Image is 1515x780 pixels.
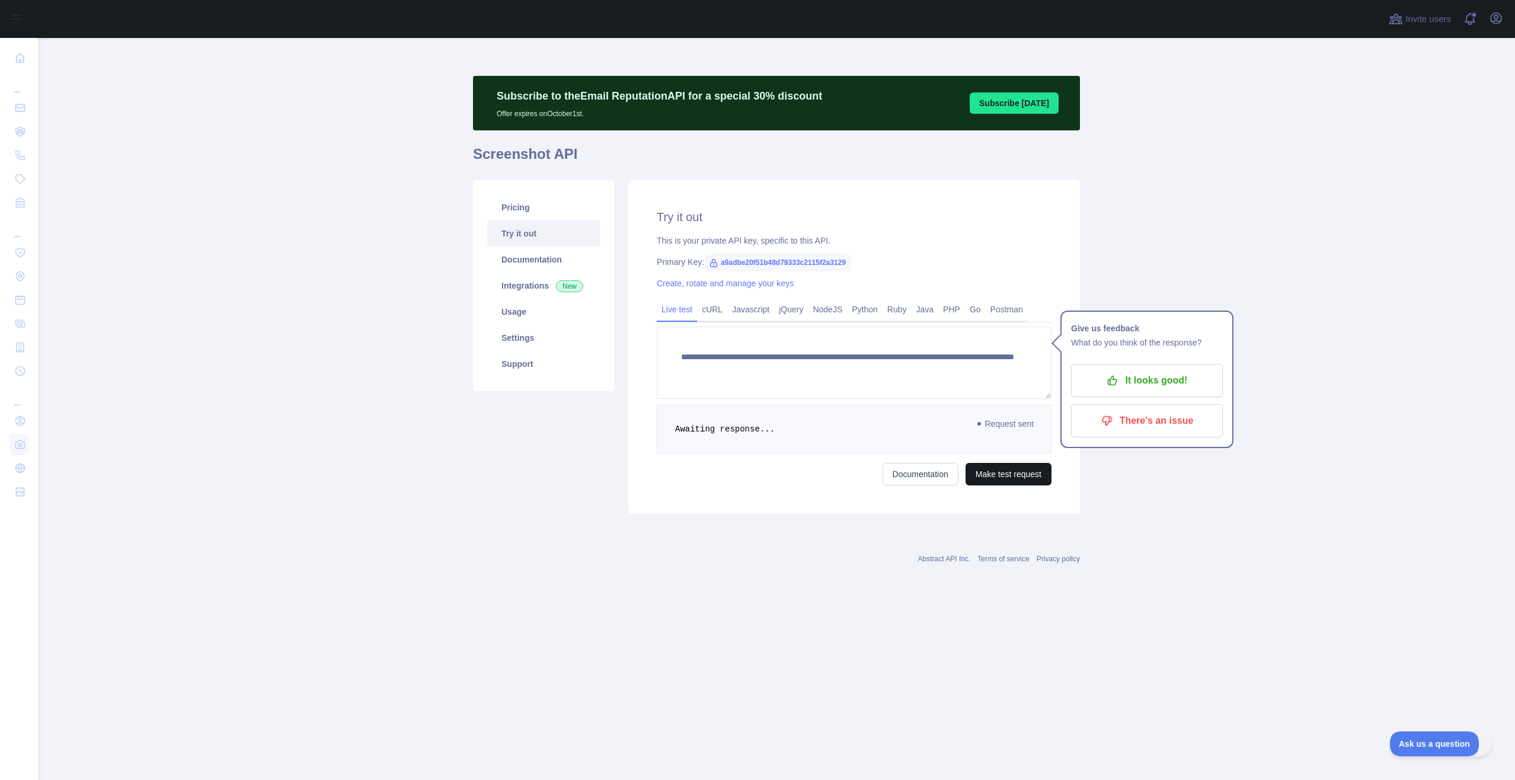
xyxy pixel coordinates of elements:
a: Javascript [727,300,774,319]
a: Terms of service [977,555,1029,563]
h1: Screenshot API [473,145,1080,173]
p: What do you think of the response? [1071,335,1223,350]
h2: Try it out [657,209,1051,225]
span: Invite users [1405,12,1451,26]
h1: Give us feedback [1071,321,1223,335]
a: NodeJS [808,300,847,319]
div: ... [9,71,28,95]
a: Usage [487,299,600,325]
a: Support [487,351,600,377]
span: Awaiting response... [675,424,775,434]
span: a9adbe20f51b48d79333c2115f2a3129 [704,254,851,271]
a: Privacy policy [1037,555,1080,563]
a: Go [965,300,986,319]
a: cURL [697,300,727,319]
div: ... [9,384,28,408]
iframe: Toggle Customer Support [1390,731,1491,756]
a: Settings [487,325,600,351]
a: Abstract API Inc. [918,555,971,563]
a: Try it out [487,220,600,247]
div: ... [9,216,28,239]
a: Postman [986,300,1028,319]
p: Subscribe to the Email Reputation API for a special 30 % discount [497,88,822,104]
a: Java [912,300,939,319]
a: Python [847,300,883,319]
a: Pricing [487,194,600,220]
a: Ruby [883,300,912,319]
div: Primary Key: [657,256,1051,268]
div: This is your private API key, specific to this API. [657,235,1051,247]
span: New [556,280,583,292]
a: PHP [938,300,965,319]
a: Create, rotate and manage your keys [657,279,794,288]
span: Request sent [972,417,1040,431]
button: Make test request [966,463,1051,485]
a: Live test [657,300,697,319]
button: Invite users [1386,9,1453,28]
p: Offer expires on October 1st. [497,104,822,119]
a: jQuery [774,300,808,319]
a: Documentation [487,247,600,273]
a: Integrations New [487,273,600,299]
a: Documentation [883,463,958,485]
button: Subscribe [DATE] [970,92,1059,114]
